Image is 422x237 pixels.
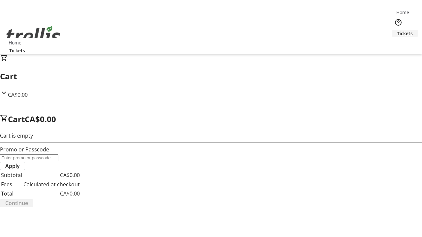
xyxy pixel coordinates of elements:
[392,16,405,29] button: Help
[1,189,22,198] td: Total
[392,9,413,16] a: Home
[396,9,409,16] span: Home
[4,39,25,46] a: Home
[397,30,413,37] span: Tickets
[9,39,21,46] span: Home
[1,171,22,179] td: Subtotal
[25,114,56,124] span: CA$0.00
[392,37,405,50] button: Cart
[5,162,20,170] span: Apply
[23,189,80,198] td: CA$0.00
[1,180,22,189] td: Fees
[23,171,80,179] td: CA$0.00
[23,180,80,189] td: Calculated at checkout
[4,47,30,54] a: Tickets
[9,47,25,54] span: Tickets
[4,19,63,52] img: Orient E2E Organization yQs7hprBS5's Logo
[392,30,418,37] a: Tickets
[8,91,28,98] span: CA$0.00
